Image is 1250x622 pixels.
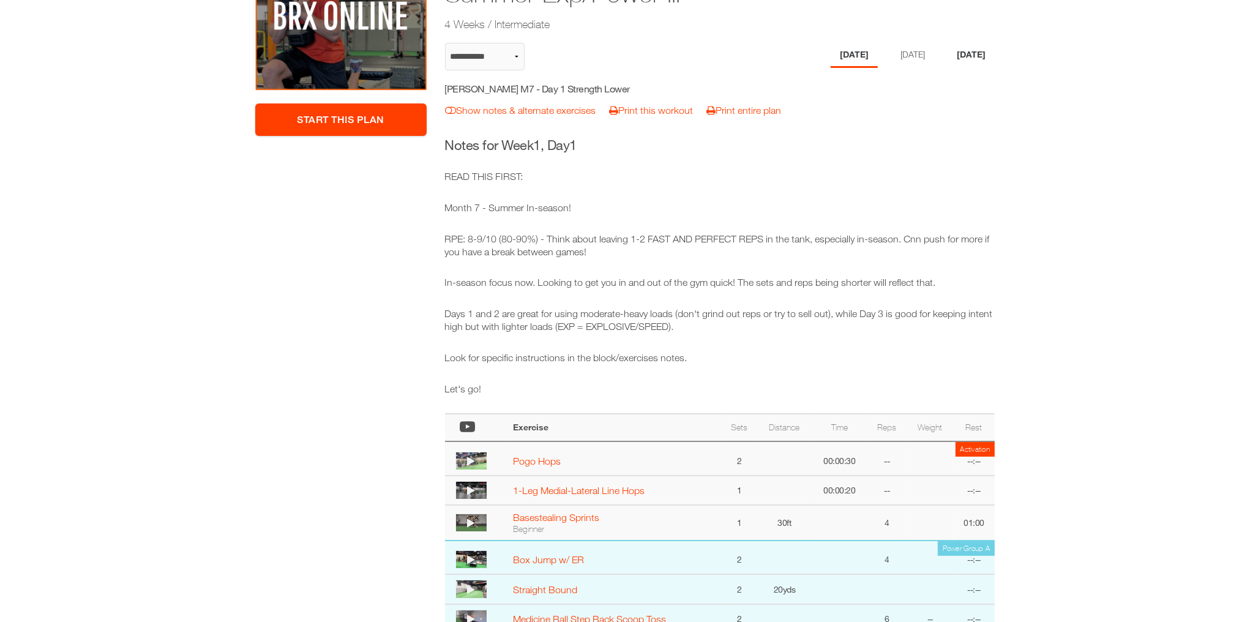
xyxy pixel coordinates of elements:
[513,455,561,466] a: Pogo Hops
[456,514,487,531] img: thumbnail.png
[757,414,812,441] th: Distance
[446,105,596,116] a: Show notes & alternate exercises
[757,574,812,604] td: 20
[812,414,867,441] th: Time
[445,351,995,364] p: Look for specific instructions in the block/exercises notes.
[867,441,907,476] td: --
[445,307,995,333] p: Days 1 and 2 are great for using moderate-heavy loads (don't grind out reps or try to sell out), ...
[721,414,757,441] th: Sets
[953,476,995,505] td: --:--
[507,414,721,441] th: Exercise
[456,551,487,568] img: thumbnail.png
[513,523,715,534] div: Beginner
[721,574,757,604] td: 2
[953,541,995,575] td: --:--
[445,82,664,96] h5: [PERSON_NAME] M7 - Day 1 Strength Lower
[956,442,995,457] td: Activation
[787,517,791,528] span: ft
[953,574,995,604] td: --:--
[445,383,995,395] p: Let's go!
[867,414,907,441] th: Reps
[948,43,995,68] li: Day 3
[513,485,645,496] a: 1-Leg Medial-Lateral Line Hops
[445,276,995,289] p: In-season focus now. Looking to get you in and out of the gym quick! The sets and reps being shor...
[707,105,782,116] a: Print entire plan
[891,43,934,68] li: Day 2
[456,452,487,470] img: thumbnail.png
[953,441,995,476] td: --:--
[445,170,995,183] p: READ THIS FIRST:
[953,505,995,541] td: 01:00
[534,137,541,153] span: 1
[445,17,900,32] h2: 4 Weeks / Intermediate
[812,476,867,505] td: 00:00:20
[445,136,995,155] h3: Notes for Week , Day
[721,441,757,476] td: 2
[757,505,812,541] td: 30
[721,476,757,505] td: 1
[938,541,995,556] td: Power Group A
[867,505,907,541] td: 4
[456,482,487,499] img: thumbnail.png
[953,414,995,441] th: Rest
[867,476,907,505] td: --
[513,554,584,565] a: Box Jump w/ ER
[445,233,995,258] p: RPE: 8-9/10 (80-90%) - Think about leaving 1-2 FAST AND PERFECT REPS in the tank, especially in-s...
[783,584,796,594] span: yds
[513,512,599,523] a: Basestealing Sprints
[867,541,907,575] td: 4
[255,103,427,136] a: Start This Plan
[721,505,757,541] td: 1
[445,201,995,214] p: Month 7 - Summer In-season!
[812,441,867,476] td: 00:00:30
[907,414,953,441] th: Weight
[721,541,757,575] td: 2
[513,584,577,595] a: Straight Bound
[610,105,694,116] a: Print this workout
[570,137,577,153] span: 1
[456,580,487,598] img: thumbnail.png
[831,43,878,68] li: Day 1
